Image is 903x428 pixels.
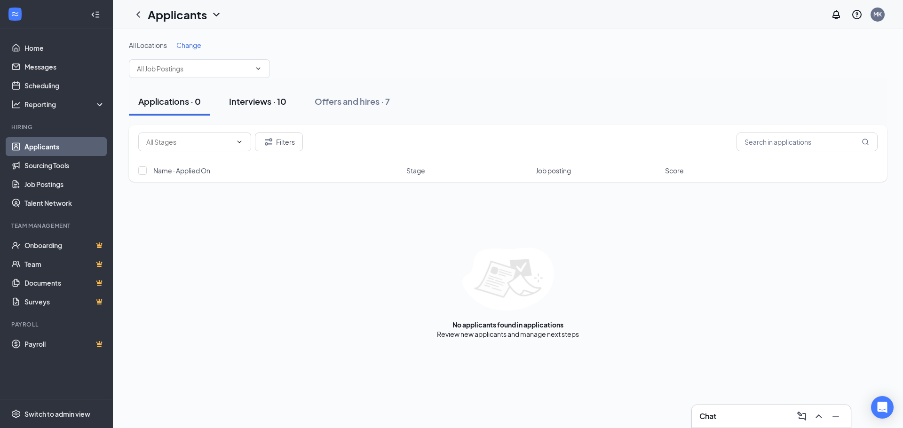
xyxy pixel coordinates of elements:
[24,76,105,95] a: Scheduling
[24,335,105,353] a: PayrollCrown
[11,222,103,230] div: Team Management
[146,137,232,147] input: All Stages
[236,138,243,146] svg: ChevronDown
[831,9,842,20] svg: Notifications
[24,292,105,311] a: SurveysCrown
[11,409,21,419] svg: Settings
[536,166,571,175] span: Job posting
[91,10,100,19] svg: Collapse
[737,132,878,151] input: Search in applications
[851,9,863,20] svg: QuestionInfo
[137,63,251,74] input: All Job Postings
[794,409,809,424] button: ComposeMessage
[138,95,201,107] div: Applications · 0
[148,7,207,23] h1: Applicants
[176,41,201,49] span: Change
[811,409,826,424] button: ChevronUp
[452,320,563,329] div: No applicants found in applications
[24,255,105,273] a: TeamCrown
[24,273,105,292] a: DocumentsCrown
[24,137,105,156] a: Applicants
[24,409,90,419] div: Switch to admin view
[406,166,425,175] span: Stage
[10,9,20,19] svg: WorkstreamLogo
[24,39,105,57] a: Home
[315,95,390,107] div: Offers and hires · 7
[11,320,103,328] div: Payroll
[24,100,105,109] div: Reporting
[699,411,716,421] h3: Chat
[255,132,303,151] button: Filter Filters
[24,194,105,212] a: Talent Network
[129,41,167,49] span: All Locations
[665,166,684,175] span: Score
[862,138,869,146] svg: MagnifyingGlass
[830,411,841,422] svg: Minimize
[828,409,843,424] button: Minimize
[211,9,222,20] svg: ChevronDown
[24,175,105,194] a: Job Postings
[871,396,894,419] div: Open Intercom Messenger
[133,9,144,20] svg: ChevronLeft
[11,123,103,131] div: Hiring
[462,248,554,311] img: empty-state
[796,411,808,422] svg: ComposeMessage
[153,166,210,175] span: Name · Applied On
[263,136,274,148] svg: Filter
[437,329,579,339] div: Review new applicants and manage next steps
[254,65,262,72] svg: ChevronDown
[24,156,105,175] a: Sourcing Tools
[813,411,824,422] svg: ChevronUp
[24,236,105,255] a: OnboardingCrown
[873,10,882,18] div: MK
[229,95,286,107] div: Interviews · 10
[11,100,21,109] svg: Analysis
[24,57,105,76] a: Messages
